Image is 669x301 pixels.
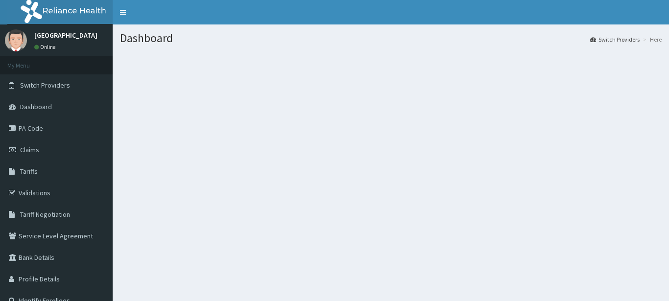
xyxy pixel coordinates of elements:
[20,167,38,176] span: Tariffs
[20,210,70,219] span: Tariff Negotiation
[34,32,97,39] p: [GEOGRAPHIC_DATA]
[20,81,70,90] span: Switch Providers
[590,35,640,44] a: Switch Providers
[20,102,52,111] span: Dashboard
[641,35,662,44] li: Here
[20,145,39,154] span: Claims
[34,44,58,50] a: Online
[120,32,662,45] h1: Dashboard
[5,29,27,51] img: User Image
